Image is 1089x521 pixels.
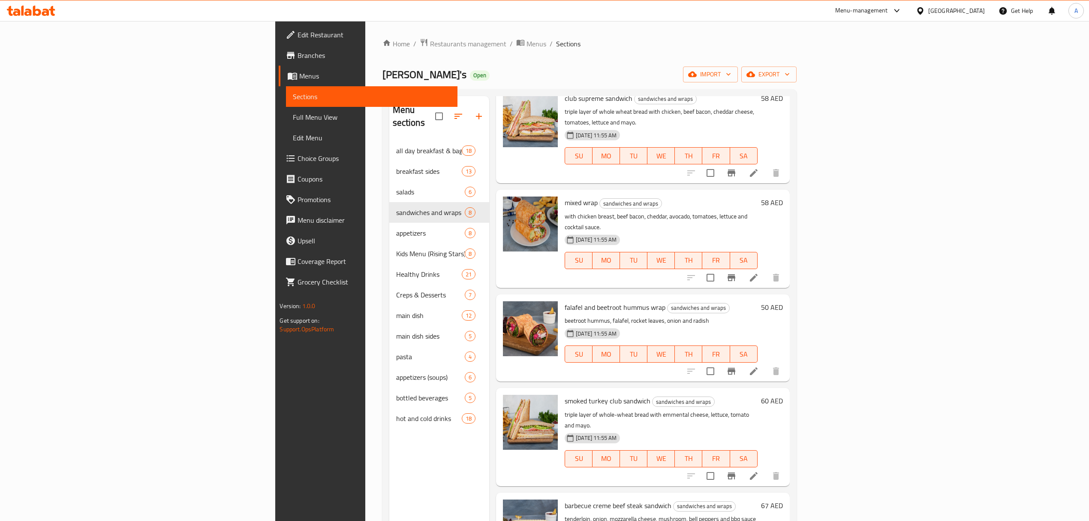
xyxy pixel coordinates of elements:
[389,243,490,264] div: Kids Menu (Rising Stars)8
[462,166,475,176] div: items
[766,267,786,288] button: delete
[678,452,699,465] span: TH
[382,38,797,49] nav: breadcrumb
[569,452,589,465] span: SU
[749,168,759,178] a: Edit menu item
[593,345,620,363] button: MO
[721,466,742,486] button: Branch-specific-item
[634,94,697,104] div: sandwiches and wraps
[565,499,671,512] span: barbecue creme beef steak sandwich
[593,450,620,467] button: MO
[565,450,593,467] button: SU
[702,345,730,363] button: FR
[678,150,699,162] span: TH
[503,301,558,356] img: falafel and beetroot hummus wrap
[701,164,719,182] span: Select to update
[396,351,465,362] span: pasta
[596,150,617,162] span: MO
[280,315,319,326] span: Get support on:
[389,408,490,429] div: hot and cold drinks18
[565,196,598,209] span: mixed wrap
[396,290,465,300] span: Creps & Desserts
[465,250,475,258] span: 8
[279,148,457,169] a: Choice Groups
[596,348,617,360] span: MO
[741,67,797,82] button: export
[396,413,462,424] div: hot and cold drinks
[678,254,699,267] span: TH
[572,434,620,442] span: [DATE] 11:55 AM
[706,150,726,162] span: FR
[302,300,316,312] span: 1.0.0
[470,72,490,79] span: Open
[396,207,465,218] div: sandwiches and wraps
[389,182,490,202] div: salads6
[465,332,475,340] span: 5
[396,393,465,403] span: bottled beverages
[465,331,475,341] div: items
[706,254,726,267] span: FR
[465,248,475,259] div: items
[279,210,457,230] a: Menu disclaimer
[396,228,465,238] div: appetizers
[462,312,475,320] span: 12
[928,6,985,15] div: [GEOGRAPHIC_DATA]
[702,450,730,467] button: FR
[565,345,593,363] button: SU
[647,450,675,467] button: WE
[620,450,647,467] button: TU
[761,92,783,104] h6: 58 AED
[761,197,783,209] h6: 58 AED
[701,362,719,380] span: Select to update
[465,228,475,238] div: items
[675,345,702,363] button: TH
[293,91,450,102] span: Sections
[651,452,671,465] span: WE
[761,301,783,313] h6: 50 AED
[389,137,490,432] nav: Menu sections
[766,163,786,183] button: delete
[396,248,465,259] span: Kids Menu (Rising Stars)
[623,348,644,360] span: TU
[653,397,714,407] span: sandwiches and wraps
[389,223,490,243] div: appetizers8
[462,415,475,423] span: 18
[550,39,553,49] li: /
[465,207,475,218] div: items
[503,92,558,147] img: club supreme sandwich
[462,270,475,279] span: 21
[620,147,647,164] button: TU
[280,300,301,312] span: Version:
[730,147,758,164] button: SA
[620,252,647,269] button: TU
[396,372,465,382] span: appetizers (soups)
[702,252,730,269] button: FR
[690,69,731,80] span: import
[734,348,754,360] span: SA
[565,301,665,314] span: falafel and beetroot hummus wrap
[565,394,650,407] span: smoked turkey club sandwich
[721,361,742,382] button: Branch-specific-item
[1074,6,1078,15] span: A
[721,267,742,288] button: Branch-specific-item
[298,194,450,205] span: Promotions
[396,269,462,279] div: Healthy Drinks
[293,133,450,143] span: Edit Menu
[734,254,754,267] span: SA
[766,466,786,486] button: delete
[635,94,696,104] span: sandwiches and wraps
[396,310,462,321] span: main dish
[600,199,662,209] span: sandwiches and wraps
[465,209,475,217] span: 8
[462,413,475,424] div: items
[623,150,644,162] span: TU
[279,24,457,45] a: Edit Restaurant
[569,150,589,162] span: SU
[565,409,758,431] p: triple layer of whole-wheat bread with emmental cheese, lettuce, tomato and mayo.
[465,351,475,362] div: items
[667,303,730,313] div: sandwiches and wraps
[706,452,726,465] span: FR
[280,324,334,335] a: Support.OpsPlatform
